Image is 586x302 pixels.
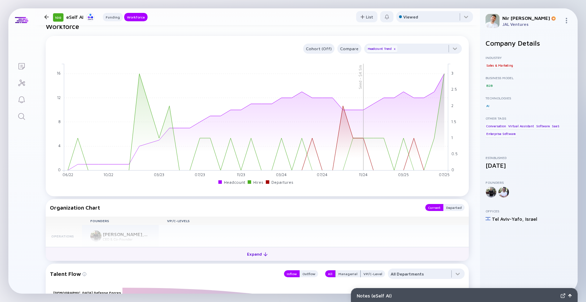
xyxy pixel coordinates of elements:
div: Established [486,156,572,160]
tspan: 1.5 [451,119,456,124]
div: Other Tags [486,116,572,120]
tspan: 11/23 [237,173,245,177]
a: Investor Map [8,74,35,91]
div: Expand [243,249,272,259]
img: Israel Flag [486,216,490,221]
div: eSelf AI [66,13,95,21]
button: Outflow [300,270,318,277]
img: Expand Notes [561,293,565,298]
tspan: 12 [58,95,61,100]
tspan: 4 [59,144,61,148]
div: Sales & Marketing [486,62,514,69]
button: Compare [337,44,361,54]
div: Industry [486,55,572,60]
tspan: 07/23 [195,173,205,177]
div: Technologies [486,96,572,100]
button: Inflow [284,270,300,277]
div: x [392,47,397,51]
div: Headcount Trend [367,45,397,52]
div: Software [535,122,550,129]
h2: Workforce [46,22,469,30]
div: Funding [103,14,123,21]
tspan: 0 [451,168,454,172]
div: Viewed [403,14,418,20]
text: [DEMOGRAPHIC_DATA] Defense Forces [53,290,121,295]
h2: Company Details [486,39,572,47]
button: Expand [46,247,469,261]
div: Cohort (Off) [303,45,335,53]
tspan: 2.5 [451,87,457,92]
a: Lists [8,57,35,74]
tspan: 06/22 [62,173,73,177]
tspan: 8 [59,119,61,124]
div: SaaS [551,122,560,129]
div: [DATE] [486,162,572,169]
div: Nir [PERSON_NAME] [502,15,561,21]
div: Israel [525,216,537,222]
tspan: 1 [451,135,453,140]
button: Departed [443,204,465,211]
tspan: 2 [451,103,453,108]
div: Business Model [486,76,572,80]
a: Search [8,107,35,124]
div: Talent Flow [50,269,277,279]
div: Founders [486,180,572,184]
tspan: 07/24 [317,173,328,177]
div: Workforce [124,14,148,21]
img: Open Notes [568,294,572,297]
img: Nir Profile Picture [486,14,499,28]
tspan: 03/25 [398,173,409,177]
div: Conversation [486,122,507,129]
tspan: 16 [57,71,61,76]
div: Virtual Assistant [508,122,535,129]
div: Notes ( eSelf AI ) [357,293,558,299]
tspan: 03/23 [154,173,164,177]
div: JAL Ventures [502,22,561,27]
div: Tel Aviv-Yafo , [492,216,524,222]
div: Compare [337,45,361,53]
div: AI [486,102,490,109]
div: Organization Chart [50,204,418,211]
div: Offices [486,209,572,213]
button: Current [425,204,443,211]
button: All [325,270,335,277]
a: Reminders [8,91,35,107]
button: Cohort (Off) [303,44,335,54]
button: VP/C-Level [361,270,385,277]
button: Funding [103,13,123,21]
tspan: 11/24 [359,173,368,177]
div: B2B [486,82,493,89]
button: Managerial [335,270,361,277]
tspan: 0.5 [451,152,458,156]
div: 100 [53,13,63,22]
div: List [356,12,377,22]
tspan: 0 [58,168,61,172]
div: Enterprise Software [486,130,516,137]
tspan: 03/24 [276,173,287,177]
button: List [356,11,377,22]
img: Menu [564,18,569,23]
tspan: 10/22 [104,173,113,177]
tspan: 07/25 [439,173,450,177]
button: Workforce [124,13,148,21]
tspan: 3 [451,71,453,76]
